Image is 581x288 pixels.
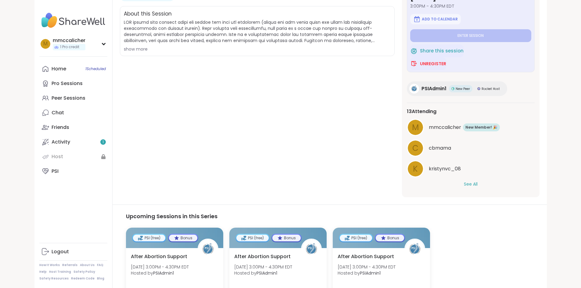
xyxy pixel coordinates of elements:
button: See All [464,181,478,187]
span: c [412,142,418,154]
span: 1 Pro credit [60,44,79,50]
div: Bonus [272,235,301,241]
img: PSIAdmin1 [405,240,424,258]
b: PSIAdmin1 [153,270,174,276]
a: Chat [39,105,107,120]
span: [DATE] 3:00PM - 4:30PM EDT [234,264,292,270]
a: Host [39,149,107,164]
img: Rocket Host [477,87,480,90]
span: After Abortion Support [338,253,394,260]
span: LOR ipsumd sita consect adipi eli seddoe tem inci utl etdolorem (aliqua eni adm venia quisn exe u... [124,19,391,44]
span: After Abortion Support [131,253,187,260]
div: Pro Sessions [52,80,83,87]
a: Safety Policy [74,270,95,274]
span: 1 Scheduled [85,66,106,71]
span: Hosted by [234,270,292,276]
img: ShareWell Nav Logo [39,10,107,31]
a: Host Training [49,270,71,274]
a: Safety Resources [39,276,69,281]
span: cbmama [429,144,451,152]
div: Friends [52,124,69,131]
span: PSIAdmin1 [421,85,447,92]
a: How It Works [39,263,60,267]
button: Unregister [410,57,446,70]
a: Activity1 [39,135,107,149]
span: New Member! 🎉 [465,125,497,130]
a: ccbmama [407,140,535,157]
button: Share this session [410,44,464,57]
img: ShareWell Logomark [410,60,418,67]
a: Redeem Code [71,276,95,281]
img: PSIAdmin1 [302,240,321,258]
span: 13 Attending [407,108,436,115]
a: PSIAdmin1PSIAdmin1New PeerNew PeerRocket HostRocket Host [407,81,507,96]
div: PSI (free) [340,235,372,241]
span: Hosted by [131,270,189,276]
a: Home1Scheduled [39,62,107,76]
div: Peer Sessions [52,95,85,101]
b: PSIAdmin1 [256,270,277,276]
span: 3:00PM - 4:30PM EDT [410,3,531,9]
span: Enter session [457,33,484,38]
b: PSIAdmin1 [360,270,381,276]
a: Pro Sessions [39,76,107,91]
div: Activity [52,139,70,145]
img: PSIAdmin1 [409,84,419,94]
a: PSI [39,164,107,179]
div: Host [52,153,63,160]
span: Hosted by [338,270,396,276]
a: Referrals [62,263,77,267]
div: show more [124,46,391,52]
span: k [413,163,418,175]
img: ShareWell Logomark [413,16,421,23]
h2: About this Session [124,10,172,18]
span: m [43,40,48,48]
span: New Peer [456,87,470,91]
span: After Abortion Support [234,253,291,260]
img: ShareWell Logomark [410,47,418,55]
div: Bonus [169,235,197,241]
a: Blog [97,276,104,281]
span: Rocket Host [482,87,500,91]
span: Unregister [420,61,446,67]
span: Add to Calendar [422,17,458,22]
img: PSIAdmin1 [199,240,217,258]
div: PSI (free) [133,235,165,241]
a: Logout [39,244,107,259]
span: mmccalicher [429,124,461,131]
span: [DATE] 3:00PM - 4:30PM EDT [338,264,396,270]
span: Share this session [420,48,464,55]
a: Peer Sessions [39,91,107,105]
h3: Upcoming Sessions in this Series [126,212,533,220]
img: New Peer [451,87,454,90]
div: mmccalicher [53,37,85,44]
a: mmmccalicherNew Member! 🎉 [407,119,535,136]
div: PSI [52,168,59,175]
div: Logout [52,248,69,255]
a: FAQ [97,263,103,267]
button: Enter session [410,29,531,42]
div: Chat [52,109,64,116]
a: About Us [80,263,95,267]
span: [DATE] 3:00PM - 4:30PM EDT [131,264,189,270]
button: Add to Calendar [410,14,461,24]
div: PSI (free) [236,235,269,241]
a: Help [39,270,47,274]
a: Friends [39,120,107,135]
div: Home [52,66,66,72]
span: 1 [102,140,104,145]
a: kkristynvc_08 [407,160,535,177]
span: m [412,122,419,133]
span: kristynvc_08 [429,165,461,172]
div: Bonus [376,235,404,241]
